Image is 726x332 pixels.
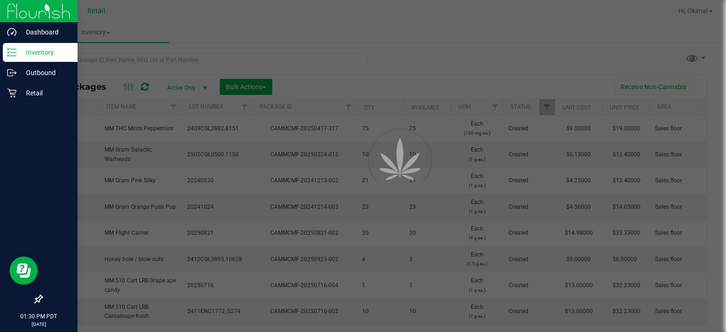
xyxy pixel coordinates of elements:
[17,47,73,58] p: Inventory
[7,48,17,57] inline-svg: Inventory
[7,27,17,37] inline-svg: Dashboard
[17,87,73,99] p: Retail
[4,312,73,321] p: 01:30 PM PDT
[17,67,73,78] p: Outbound
[4,321,73,328] p: [DATE]
[7,88,17,98] inline-svg: Retail
[9,256,38,285] iframe: Resource center
[17,26,73,38] p: Dashboard
[7,68,17,77] inline-svg: Outbound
